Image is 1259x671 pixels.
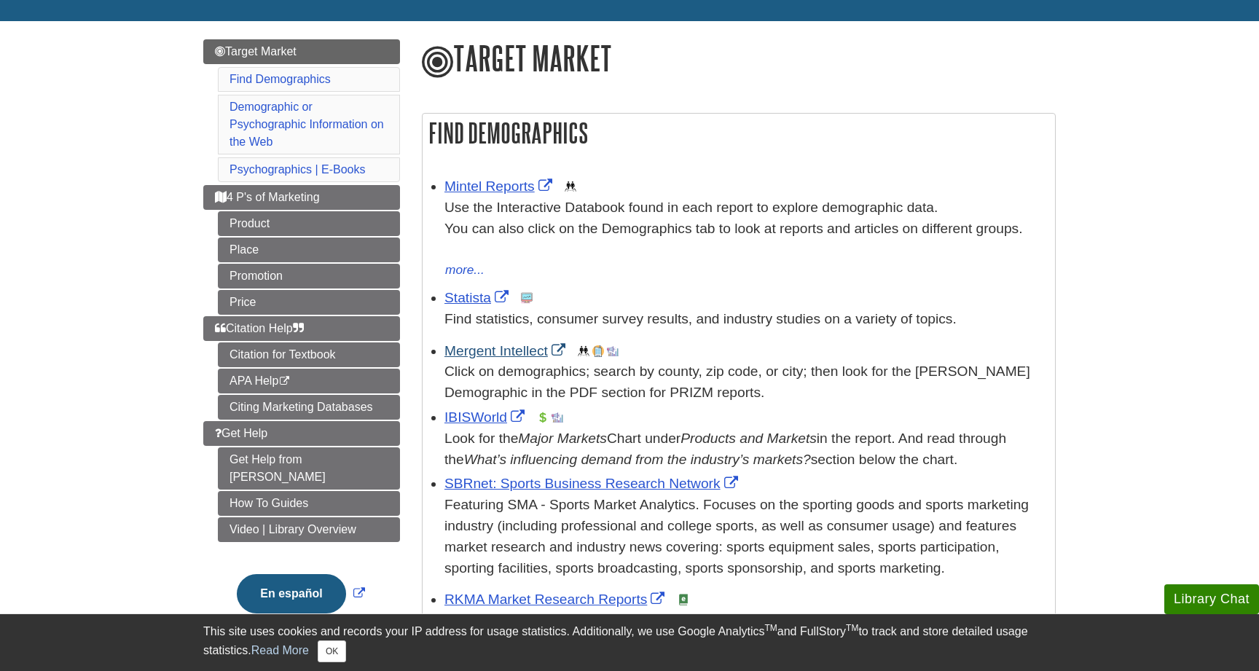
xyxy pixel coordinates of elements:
[230,163,365,176] a: Psychographics | E-Books
[203,185,400,210] a: 4 P's of Marketing
[218,447,400,490] a: Get Help from [PERSON_NAME]
[444,309,1048,330] p: Find statistics, consumer survey results, and industry studies on a variety of topics.
[846,623,858,633] sup: TM
[233,587,368,600] a: Link opens in new window
[444,409,528,425] a: Link opens in new window
[218,211,400,236] a: Product
[218,491,400,516] a: How To Guides
[218,369,400,393] a: APA Help
[203,39,400,638] div: Guide Page Menu
[678,594,689,605] img: e-Book
[578,345,589,357] img: Demographics
[444,197,1048,260] div: Use the Interactive Databook found in each report to explore demographic data. You can also click...
[592,345,604,357] img: Company Information
[521,292,533,304] img: Statistics
[444,476,742,491] a: Link opens in new window
[203,39,400,64] a: Target Market
[218,238,400,262] a: Place
[444,361,1048,404] div: Click on demographics; search by county, zip code, or city; then look for the [PERSON_NAME] Demog...
[681,431,817,446] i: Products and Markets
[444,611,1048,653] div: Includes reports on consumer behavior, consumer marketing & advertising, sport marketing, and more.
[215,191,320,203] span: 4 P's of Marketing
[607,345,619,357] img: Industry Report
[251,644,309,656] a: Read More
[203,421,400,446] a: Get Help
[215,427,267,439] span: Get Help
[237,574,345,613] button: En español
[444,178,556,194] a: Link opens in new window
[444,428,1048,471] div: Look for the Chart under in the report. And read through the section below the chart.
[318,640,346,662] button: Close
[537,412,549,423] img: Financial Report
[1164,584,1259,614] button: Library Chat
[278,377,291,386] i: This link opens in a new window
[444,495,1048,578] p: Featuring SMA - Sports Market Analytics. Focuses on the sporting goods and sports marketing indus...
[203,316,400,341] a: Citation Help
[218,517,400,542] a: Video | Library Overview
[218,290,400,315] a: Price
[565,181,576,192] img: Demographics
[218,342,400,367] a: Citation for Textbook
[230,73,331,85] a: Find Demographics
[423,114,1055,152] h2: Find Demographics
[444,290,512,305] a: Link opens in new window
[444,260,485,280] button: more...
[518,431,607,446] i: Major Markets
[464,452,811,467] i: What’s influencing demand from the industry’s markets?
[230,101,384,148] a: Demographic or Psychographic Information on the Web
[215,45,297,58] span: Target Market
[444,343,569,358] a: Link opens in new window
[215,322,304,334] span: Citation Help
[764,623,777,633] sup: TM
[218,395,400,420] a: Citing Marketing Databases
[552,412,563,423] img: Industry Report
[218,264,400,289] a: Promotion
[203,623,1056,662] div: This site uses cookies and records your IP address for usage statistics. Additionally, we use Goo...
[422,39,1056,80] h1: Target Market
[444,592,668,607] a: Link opens in new window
